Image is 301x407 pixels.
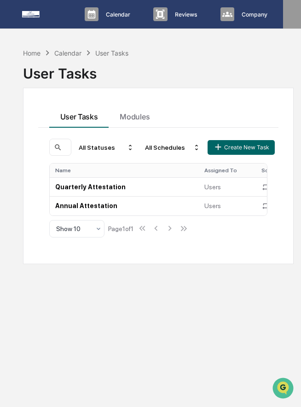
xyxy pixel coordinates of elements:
[18,116,59,125] span: Preclearance
[63,112,118,129] a: 🗄️Attestations
[31,79,116,87] div: We're available if you need us!
[50,177,199,196] td: Quarterly Attestation
[6,130,62,146] a: 🔎Data Lookup
[54,49,81,57] div: Calendar
[98,11,135,18] p: Calendar
[141,140,204,155] div: All Schedules
[75,140,138,155] div: All Statuses
[67,117,74,124] div: 🗄️
[156,73,168,84] button: Start new chat
[208,140,275,155] button: Create New Task
[9,134,17,141] div: 🔎
[49,103,109,128] button: User Tasks
[92,156,111,163] span: Pylon
[50,196,199,215] td: Annual Attestation
[109,103,161,128] button: Modules
[76,116,114,125] span: Attestations
[23,49,41,57] div: Home
[108,225,133,232] div: Page 1 of 1
[199,164,256,177] th: Assigned To
[9,117,17,124] div: 🖐️
[18,133,58,142] span: Data Lookup
[22,11,66,17] img: logo
[50,164,199,177] th: Name
[234,11,272,18] p: Company
[168,11,202,18] p: Reviews
[23,58,294,82] div: User Tasks
[272,377,296,401] iframe: Open customer support
[204,202,221,209] span: Users
[95,49,128,57] div: User Tasks
[31,70,151,79] div: Start new chat
[6,112,63,129] a: 🖐️Preclearance
[9,19,168,34] p: How can we help?
[65,155,111,163] a: Powered byPylon
[204,183,221,191] span: Users
[9,70,26,87] img: 1746055101610-c473b297-6a78-478c-a979-82029cc54cd1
